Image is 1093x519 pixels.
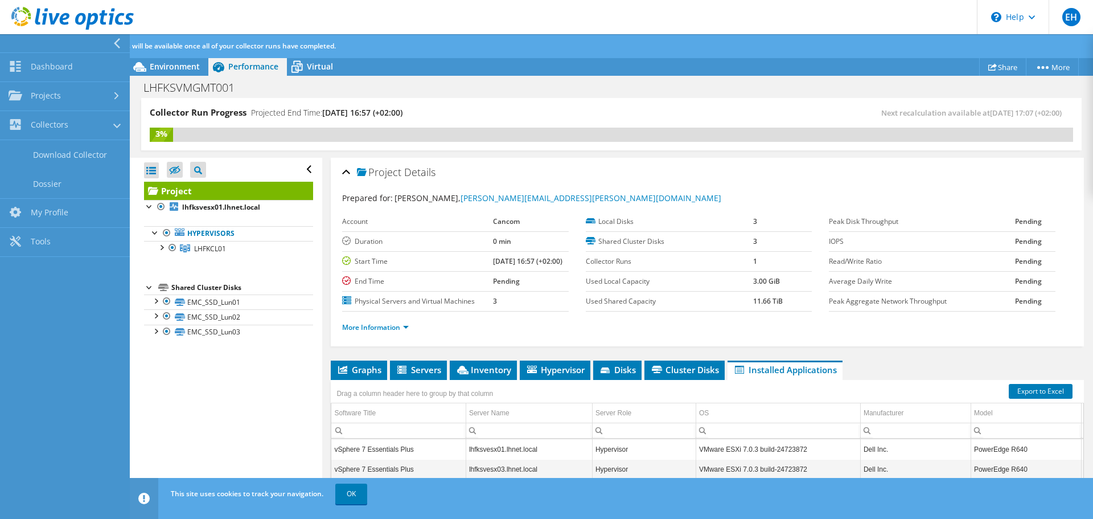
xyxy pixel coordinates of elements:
[1015,216,1042,226] b: Pending
[829,236,1015,247] label: IOPS
[864,406,904,420] div: Manufacturer
[331,403,466,423] td: Software Title Column
[150,128,173,140] div: 3%
[466,439,592,459] td: Column Server Name, Value lhfksvesx01.lhnet.local
[971,423,1081,438] td: Column Model, Filter cell
[1015,276,1042,286] b: Pending
[144,295,313,309] a: EMC_SSD_Lun01
[753,296,783,306] b: 11.66 TiB
[138,81,252,94] h1: LHFKSVMGMT001
[829,296,1015,307] label: Peak Aggregate Network Throughput
[331,459,466,479] td: Column Software Title, Value vSphere 7 Essentials Plus
[1062,8,1080,26] span: EH
[753,216,757,226] b: 3
[971,459,1081,479] td: Column Model, Value PowerEdge R640
[342,296,493,307] label: Physical Servers and Virtual Machines
[455,364,511,375] span: Inventory
[1015,296,1042,306] b: Pending
[696,459,860,479] td: Column OS, Value VMware ESXi 7.0.3 build-24723872
[696,439,860,459] td: Column OS, Value VMware ESXi 7.0.3 build-24723872
[592,439,696,459] td: Column Server Role, Value Hypervisor
[860,459,971,479] td: Column Manufacturer, Value Dell Inc.
[1026,58,1079,76] a: More
[1015,236,1042,246] b: Pending
[753,236,757,246] b: 3
[171,281,313,295] div: Shared Cluster Disks
[974,406,993,420] div: Model
[971,403,1081,423] td: Model Column
[342,276,493,287] label: End Time
[493,236,511,246] b: 0 min
[342,236,493,247] label: Duration
[592,423,696,438] td: Column Server Role, Filter cell
[144,226,313,241] a: Hypervisors
[144,200,313,215] a: lhfksvesx01.lhnet.local
[251,107,402,119] h4: Projected End Time:
[829,256,1015,267] label: Read/Write Ratio
[860,423,971,438] td: Column Manufacturer, Filter cell
[860,439,971,459] td: Column Manufacturer, Value Dell Inc.
[586,236,753,247] label: Shared Cluster Disks
[592,403,696,423] td: Server Role Column
[69,41,336,51] span: Additional analysis will be available once all of your collector runs have completed.
[144,325,313,340] a: EMC_SSD_Lun03
[493,216,520,226] b: Cancom
[307,61,333,72] span: Virtual
[860,403,971,423] td: Manufacturer Column
[469,406,509,420] div: Server Name
[396,364,441,375] span: Servers
[599,364,636,375] span: Disks
[979,58,1026,76] a: Share
[592,459,696,479] td: Column Server Role, Value Hypervisor
[733,364,837,375] span: Installed Applications
[586,256,753,267] label: Collector Runs
[194,244,226,254] span: LHFKCL01
[466,459,592,479] td: Column Server Name, Value lhfksvesx03.lhnet.local
[342,256,493,267] label: Start Time
[357,167,401,178] span: Project
[336,364,381,375] span: Graphs
[322,107,402,118] span: [DATE] 16:57 (+02:00)
[466,423,592,438] td: Column Server Name, Filter cell
[493,276,520,286] b: Pending
[990,108,1062,118] span: [DATE] 17:07 (+02:00)
[493,296,497,306] b: 3
[144,241,313,256] a: LHFKCL01
[696,423,860,438] td: Column OS, Filter cell
[650,364,719,375] span: Cluster Disks
[586,296,753,307] label: Used Shared Capacity
[991,12,1001,22] svg: \n
[595,406,631,420] div: Server Role
[144,309,313,324] a: EMC_SSD_Lun02
[331,423,466,438] td: Column Software Title, Filter cell
[461,193,721,203] a: [PERSON_NAME][EMAIL_ADDRESS][PERSON_NAME][DOMAIN_NAME]
[334,386,496,402] div: Drag a column header here to group by that column
[342,216,493,227] label: Account
[144,182,313,200] a: Project
[342,193,393,203] label: Prepared for:
[342,322,409,332] a: More Information
[182,202,260,212] b: lhfksvesx01.lhnet.local
[829,276,1015,287] label: Average Daily Write
[395,193,721,203] span: [PERSON_NAME],
[1009,384,1073,399] a: Export to Excel
[525,364,585,375] span: Hypervisor
[1015,256,1042,266] b: Pending
[699,406,709,420] div: OS
[171,489,323,498] span: This site uses cookies to track your navigation.
[150,61,200,72] span: Environment
[829,216,1015,227] label: Peak Disk Throughput
[404,165,435,179] span: Details
[753,256,757,266] b: 1
[228,61,278,72] span: Performance
[335,484,367,504] a: OK
[971,439,1081,459] td: Column Model, Value PowerEdge R640
[331,439,466,459] td: Column Software Title, Value vSphere 7 Essentials Plus
[466,403,592,423] td: Server Name Column
[881,108,1067,118] span: Next recalculation available at
[493,256,562,266] b: [DATE] 16:57 (+02:00)
[753,276,780,286] b: 3.00 GiB
[586,216,753,227] label: Local Disks
[334,406,376,420] div: Software Title
[586,276,753,287] label: Used Local Capacity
